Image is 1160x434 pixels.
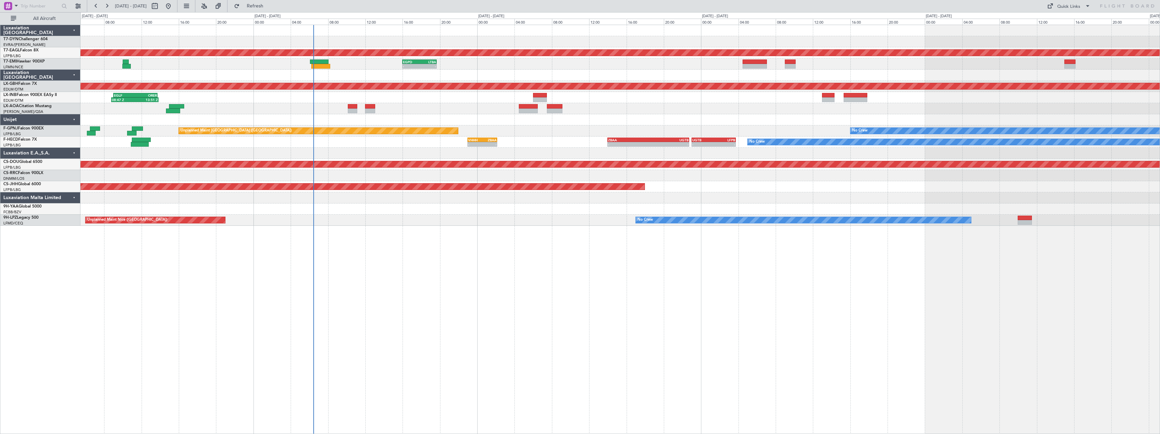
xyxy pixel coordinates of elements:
[403,64,419,68] div: -
[850,19,888,25] div: 16:00
[3,93,17,97] span: LX-INB
[3,98,23,103] a: EDLW/DTM
[3,42,45,47] a: EVRA/[PERSON_NAME]
[3,126,18,130] span: F-GPNJ
[3,126,44,130] a: F-GPNJFalcon 900EX
[3,37,48,41] a: T7-DYNChallenger 604
[403,60,419,64] div: EGPD
[87,215,167,225] div: Unplanned Maint Nice ([GEOGRAPHIC_DATA])
[962,19,999,25] div: 04:00
[104,19,141,25] div: 08:00
[1044,1,1094,11] button: Quick Links
[3,109,43,114] a: [PERSON_NAME]/QSA
[67,19,104,25] div: 04:00
[692,138,714,142] div: UGTB
[1074,19,1111,25] div: 16:00
[3,87,23,92] a: EDLW/DTM
[3,165,21,170] a: LFPB/LBG
[21,1,59,11] input: Trip Number
[419,60,436,64] div: LTBA
[468,142,482,146] div: -
[3,104,52,108] a: LX-AOACitation Mustang
[888,19,925,25] div: 20:00
[142,19,179,25] div: 12:00
[589,19,626,25] div: 12:00
[552,19,589,25] div: 08:00
[813,19,850,25] div: 12:00
[403,19,440,25] div: 16:00
[18,16,71,21] span: All Aircraft
[714,142,735,146] div: -
[3,210,21,215] a: FCBB/BZV
[3,216,17,220] span: 9H-LPZ
[419,64,436,68] div: -
[692,142,714,146] div: -
[365,19,403,25] div: 12:00
[3,182,41,186] a: CS-JHHGlobal 6000
[3,48,39,52] a: T7-EAGLFalcon 8X
[216,19,253,25] div: 20:00
[714,138,735,142] div: LFPB
[114,93,136,97] div: EGLF
[3,160,42,164] a: CS-DOUGlobal 6500
[3,204,42,209] a: 9H-YAAGlobal 5000
[468,138,482,142] div: VHHH
[3,65,23,70] a: LFMN/NCE
[702,14,728,19] div: [DATE] - [DATE]
[1037,19,1074,25] div: 12:00
[478,14,504,19] div: [DATE] - [DATE]
[608,138,648,142] div: ZBAA
[3,204,19,209] span: 9H-YAA
[7,13,73,24] button: All Aircraft
[241,4,269,8] span: Refresh
[482,142,497,146] div: -
[3,216,39,220] a: 9H-LPZLegacy 500
[514,19,552,25] div: 04:00
[477,19,514,25] div: 00:00
[440,19,477,25] div: 20:00
[291,19,328,25] div: 04:00
[3,138,37,142] a: F-HECDFalcon 7X
[1057,3,1080,10] div: Quick Links
[3,221,23,226] a: LFMD/CEQ
[179,19,216,25] div: 16:00
[3,131,21,137] a: LFPB/LBG
[3,187,21,192] a: LFPB/LBG
[3,93,57,97] a: LX-INBFalcon 900EX EASy II
[925,19,962,25] div: 00:00
[482,138,497,142] div: ZBAA
[739,19,776,25] div: 04:00
[135,98,158,102] div: 13:51 Z
[1111,19,1149,25] div: 20:00
[926,14,952,19] div: [DATE] - [DATE]
[3,59,45,64] a: T7-EMIHawker 900XP
[231,1,271,11] button: Refresh
[180,126,292,136] div: Unplanned Maint [GEOGRAPHIC_DATA] ([GEOGRAPHIC_DATA])
[3,160,19,164] span: CS-DOU
[664,19,701,25] div: 20:00
[648,142,688,146] div: -
[648,138,688,142] div: UGTB
[115,3,147,9] span: [DATE] - [DATE]
[3,82,18,86] span: LX-GBH
[852,126,868,136] div: No Crew
[627,19,664,25] div: 16:00
[253,19,291,25] div: 00:00
[3,182,18,186] span: CS-JHH
[3,171,18,175] span: CS-RRC
[3,37,19,41] span: T7-DYN
[608,142,648,146] div: -
[3,53,21,58] a: LFPB/LBG
[701,19,738,25] div: 00:00
[3,82,37,86] a: LX-GBHFalcon 7X
[3,59,17,64] span: T7-EMI
[136,93,157,97] div: ORER
[82,14,108,19] div: [DATE] - [DATE]
[255,14,281,19] div: [DATE] - [DATE]
[3,171,43,175] a: CS-RRCFalcon 900LX
[637,215,653,225] div: No Crew
[3,143,21,148] a: LFPB/LBG
[3,176,24,181] a: DNMM/LOS
[776,19,813,25] div: 08:00
[3,48,20,52] span: T7-EAGL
